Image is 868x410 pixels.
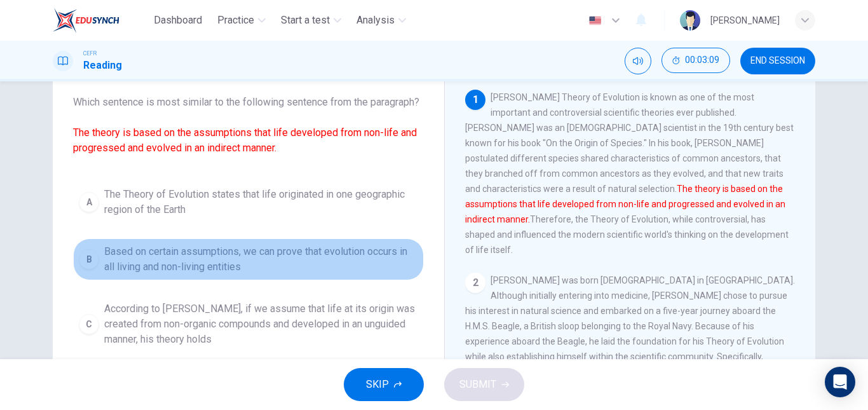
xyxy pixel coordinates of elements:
div: Open Intercom Messenger [825,367,855,397]
font: The theory is based on the assumptions that life developed from non-life and progressed and evolv... [465,184,785,224]
button: BBased on certain assumptions, we can prove that evolution occurs in all living and non-living en... [73,238,424,280]
span: END SESSION [750,56,805,66]
img: EduSynch logo [53,8,119,33]
div: C [79,314,99,334]
div: B [79,249,99,270]
span: [PERSON_NAME] was born [DEMOGRAPHIC_DATA] in [GEOGRAPHIC_DATA]. Although initially entering into ... [465,275,795,407]
button: Start a test [276,9,346,32]
img: Profile picture [680,10,700,31]
button: 00:03:09 [661,48,730,73]
button: END SESSION [740,48,815,74]
a: EduSynch logo [53,8,149,33]
span: Analysis [356,13,395,28]
h1: Reading [83,58,122,73]
button: SKIP [344,368,424,401]
button: Practice [212,9,271,32]
span: Which sentence is most similar to the following sentence from the paragraph? [73,95,424,156]
div: 1 [465,90,485,110]
span: 00:03:09 [685,55,719,65]
font: The theory is based on the assumptions that life developed from non-life and progressed and evolv... [73,126,417,154]
div: Mute [625,48,651,74]
span: The Theory of Evolution states that life originated in one geographic region of the Earth [104,187,418,217]
span: Dashboard [154,13,202,28]
span: CEFR [83,49,97,58]
div: [PERSON_NAME] [710,13,780,28]
span: According to [PERSON_NAME], if we assume that life at its origin was created from non-organic com... [104,301,418,347]
img: en [587,16,603,25]
button: Analysis [351,9,411,32]
button: CAccording to [PERSON_NAME], if we assume that life at its origin was created from non-organic co... [73,296,424,353]
button: AThe Theory of Evolution states that life originated in one geographic region of the Earth [73,181,424,223]
div: A [79,192,99,212]
div: Hide [661,48,730,74]
span: [PERSON_NAME] Theory of Evolution is known as one of the most important and controversial scienti... [465,92,794,255]
span: Practice [217,13,254,28]
span: SKIP [366,376,389,393]
button: Dashboard [149,9,207,32]
div: 2 [465,273,485,293]
span: Start a test [281,13,330,28]
span: Based on certain assumptions, we can prove that evolution occurs in all living and non-living ent... [104,244,418,275]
